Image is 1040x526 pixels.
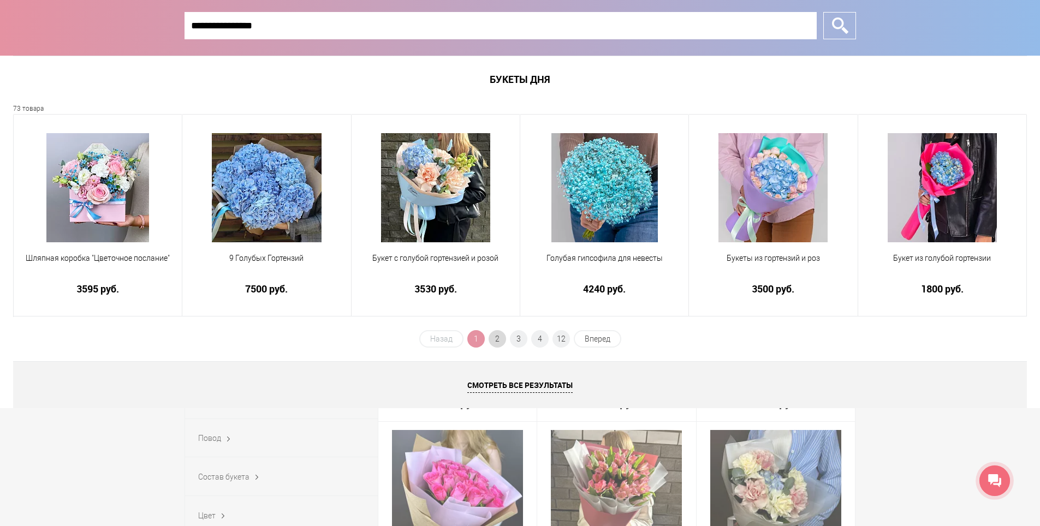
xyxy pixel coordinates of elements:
span: Букеты из гортензий и роз [696,253,850,264]
a: 4240 руб. [527,283,681,295]
span: Букет из голубой гортензии [865,253,1019,264]
a: 3 [510,330,527,348]
a: 1800 руб. [865,283,1019,295]
small: 73 товара [13,105,44,112]
a: Букеты из гортензий и роз [696,253,850,277]
img: Букеты из гортензий и роз [718,133,828,242]
a: 12 [552,330,570,348]
a: 9 Голубых Гортензий [189,253,343,277]
span: Смотреть все результаты [467,380,573,393]
img: Букет из голубой гортензии [888,133,997,242]
a: Букет с голубой гортензией и розой [359,253,513,277]
a: Вперед [574,330,621,348]
a: 3595 руб. [21,283,175,295]
span: Шляпная коробка "Цветочное послание" [21,253,175,264]
a: Голубая гипсофила для невесты [527,253,681,277]
h1: Букеты дня [13,56,1027,103]
span: 9 Голубых Гортензий [189,253,343,264]
span: Голубая гипсофила для невесты [527,253,681,264]
span: Букет с голубой гортензией и розой [359,253,513,264]
a: Шляпная коробка "Цветочное послание" [21,253,175,277]
img: Букет с голубой гортензией и розой [381,133,490,242]
span: 1 [467,330,485,348]
img: 9 Голубых Гортензий [212,133,322,242]
span: Назад [419,330,463,348]
a: 2 [489,330,506,348]
img: Шляпная коробка "Цветочное послание" [46,133,149,242]
a: Букет из голубой гортензии [865,253,1019,277]
a: Смотреть все результаты [13,361,1027,408]
a: 3500 руб. [696,283,850,295]
a: 4 [531,330,549,348]
a: 7500 руб. [189,283,343,295]
a: 3530 руб. [359,283,513,295]
img: Голубая гипсофила для невесты [551,133,658,242]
